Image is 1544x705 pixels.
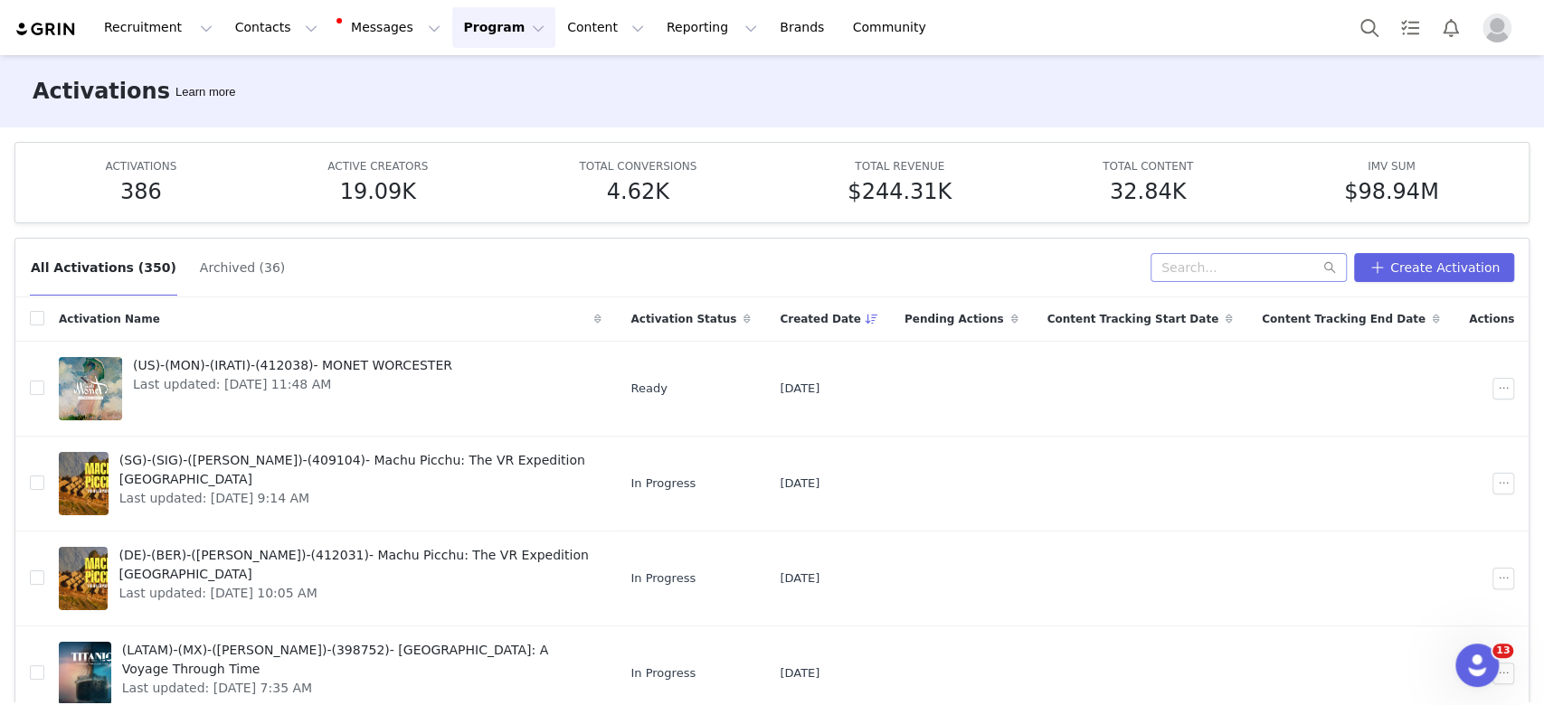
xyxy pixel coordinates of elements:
a: (DE)-(BER)-([PERSON_NAME])-(412031)- Machu Picchu: The VR Expedition [GEOGRAPHIC_DATA]Last update... [59,542,601,615]
span: (DE)-(BER)-([PERSON_NAME])-(412031)- Machu Picchu: The VR Expedition [GEOGRAPHIC_DATA] [118,546,591,584]
h5: $244.31K [848,175,952,208]
span: TOTAL CONTENT [1103,160,1193,173]
h3: Activations [33,75,170,108]
span: Created Date [780,311,861,327]
span: TOTAL CONVERSIONS [579,160,696,173]
div: Actions [1454,300,1529,338]
iframe: Intercom live chat [1455,644,1499,687]
span: 13 [1492,644,1513,658]
span: In Progress [630,475,696,493]
span: IMV SUM [1368,160,1416,173]
h5: $98.94M [1344,175,1439,208]
button: Create Activation [1354,253,1514,282]
a: Community [842,7,945,48]
span: Activation Name [59,311,160,327]
span: Last updated: [DATE] 9:14 AM [119,489,592,508]
span: Last updated: [DATE] 10:05 AM [118,584,591,603]
span: [DATE] [780,380,819,398]
img: placeholder-profile.jpg [1482,14,1511,42]
h5: 4.62K [607,175,669,208]
span: Ready [630,380,667,398]
span: In Progress [630,569,696,587]
button: Notifications [1431,7,1471,48]
span: Last updated: [DATE] 7:35 AM [122,679,592,698]
img: grin logo [14,21,78,38]
span: Content Tracking Start Date [1047,311,1218,327]
span: ACTIVE CREATORS [327,160,428,173]
span: [DATE] [780,569,819,587]
button: Contacts [224,7,328,48]
i: icon: search [1323,261,1336,274]
span: In Progress [630,664,696,682]
a: (US)-(MON)-(IRATI)-(412038)- MONET WORCESTERLast updated: [DATE] 11:48 AM [59,352,601,425]
button: All Activations (350) [30,253,177,282]
a: Brands [769,7,840,48]
span: (LATAM)-(MX)-([PERSON_NAME])-(398752)- [GEOGRAPHIC_DATA]: A Voyage Through Time [122,641,592,679]
button: Reporting [656,7,768,48]
button: Program [452,7,555,48]
span: TOTAL REVENUE [855,160,944,173]
input: Search... [1151,253,1347,282]
span: ACTIVATIONS [105,160,176,173]
h5: 386 [120,175,162,208]
button: Profile [1472,14,1530,42]
button: Recruitment [93,7,223,48]
span: Activation Status [630,311,736,327]
span: (US)-(MON)-(IRATI)-(412038)- MONET WORCESTER [133,356,452,375]
a: Tasks [1390,7,1430,48]
span: [DATE] [780,475,819,493]
div: Tooltip anchor [172,83,239,101]
button: Content [556,7,655,48]
span: Pending Actions [905,311,1004,327]
span: Content Tracking End Date [1262,311,1426,327]
h5: 19.09K [340,175,416,208]
span: [DATE] [780,664,819,682]
h5: 32.84K [1110,175,1186,208]
button: Search [1350,7,1389,48]
button: Archived (36) [199,253,286,282]
span: (SG)-(SIG)-([PERSON_NAME])-(409104)- Machu Picchu: The VR Expedition [GEOGRAPHIC_DATA] [119,451,592,489]
button: Messages [329,7,451,48]
span: Last updated: [DATE] 11:48 AM [133,375,452,394]
a: (SG)-(SIG)-([PERSON_NAME])-(409104)- Machu Picchu: The VR Expedition [GEOGRAPHIC_DATA]Last update... [59,447,601,520]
